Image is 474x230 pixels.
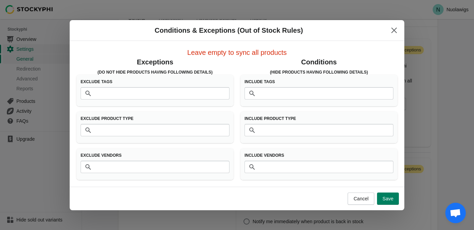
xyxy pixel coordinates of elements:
[81,79,229,85] h3: Exclude Tags
[240,70,398,75] h3: (Hide products having following details)
[348,193,374,205] button: Cancel
[353,196,368,201] span: Cancel
[245,79,393,85] h3: Include Tags
[81,116,229,121] h3: Exclude Product Type
[245,153,393,158] h3: Include Vendors
[388,24,400,36] button: Close
[301,58,337,66] span: Conditions
[155,27,303,34] span: Conditions & Exceptions (Out of Stock Rules)
[137,58,173,66] span: Exceptions
[76,70,234,75] h3: (Do Not Hide products having following details)
[445,203,466,223] div: Open chat
[187,49,287,56] span: Leave empty to sync all products
[377,193,399,205] button: Save
[81,153,229,158] h3: Exclude Vendors
[245,116,393,121] h3: Include Product Type
[382,196,393,201] span: Save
